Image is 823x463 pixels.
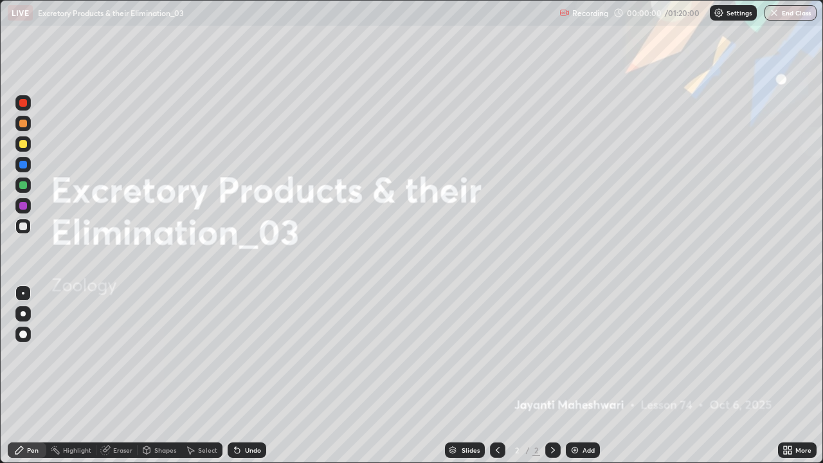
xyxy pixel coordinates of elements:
div: Shapes [154,447,176,453]
div: Add [583,447,595,453]
img: class-settings-icons [714,8,724,18]
img: add-slide-button [570,445,580,455]
div: Eraser [113,447,132,453]
div: More [795,447,811,453]
div: Pen [27,447,39,453]
p: LIVE [12,8,29,18]
button: End Class [764,5,817,21]
div: 2 [511,446,523,454]
div: Slides [462,447,480,453]
img: recording.375f2c34.svg [559,8,570,18]
div: 2 [532,444,540,456]
p: Settings [727,10,752,16]
div: Highlight [63,447,91,453]
p: Recording [572,8,608,18]
div: Undo [245,447,261,453]
img: end-class-cross [769,8,779,18]
div: Select [198,447,217,453]
div: / [526,446,530,454]
p: Excretory Products & their Elimination_03 [38,8,184,18]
